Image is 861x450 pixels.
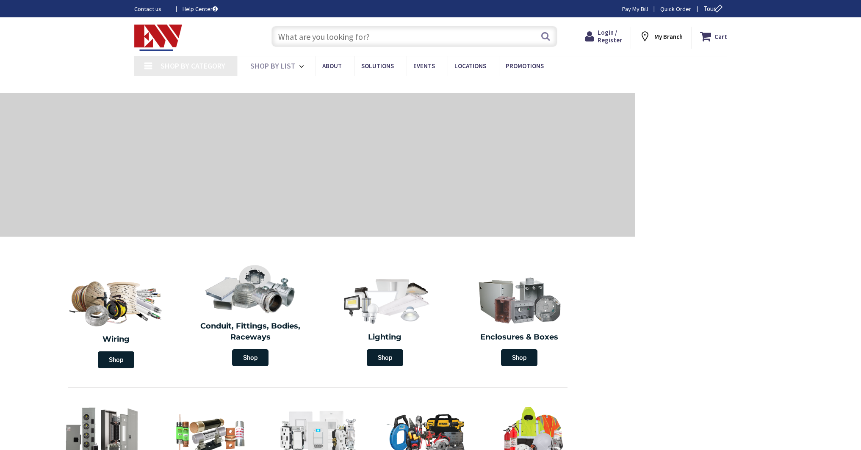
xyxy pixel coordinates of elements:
[598,28,622,44] span: Login / Register
[700,29,727,44] a: Cart
[98,351,134,368] span: Shop
[367,349,403,366] span: Shop
[322,62,342,70] span: About
[361,62,394,70] span: Solutions
[454,271,585,370] a: Enclosures & Boxes Shop
[320,271,450,370] a: Lighting Shop
[459,332,581,343] h2: Enclosures & Boxes
[714,29,727,44] strong: Cart
[660,5,691,13] a: Quick Order
[324,332,446,343] h2: Lighting
[53,334,179,345] h2: Wiring
[134,25,183,51] img: Electrical Wholesalers, Inc.
[639,29,683,44] div: My Branch
[654,33,683,41] strong: My Branch
[232,349,269,366] span: Shop
[506,62,544,70] span: Promotions
[413,62,435,70] span: Events
[250,61,296,71] span: Shop By List
[622,5,648,13] a: Pay My Bill
[454,62,486,70] span: Locations
[271,26,557,47] input: What are you looking for?
[190,321,312,342] h2: Conduit, Fittings, Bodies, Raceways
[161,61,225,71] span: Shop By Category
[585,29,622,44] a: Login / Register
[703,5,725,13] span: Tour
[183,5,218,13] a: Help Center
[134,5,169,13] a: Contact us
[49,271,183,373] a: Wiring Shop
[185,260,316,370] a: Conduit, Fittings, Bodies, Raceways Shop
[501,349,537,366] span: Shop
